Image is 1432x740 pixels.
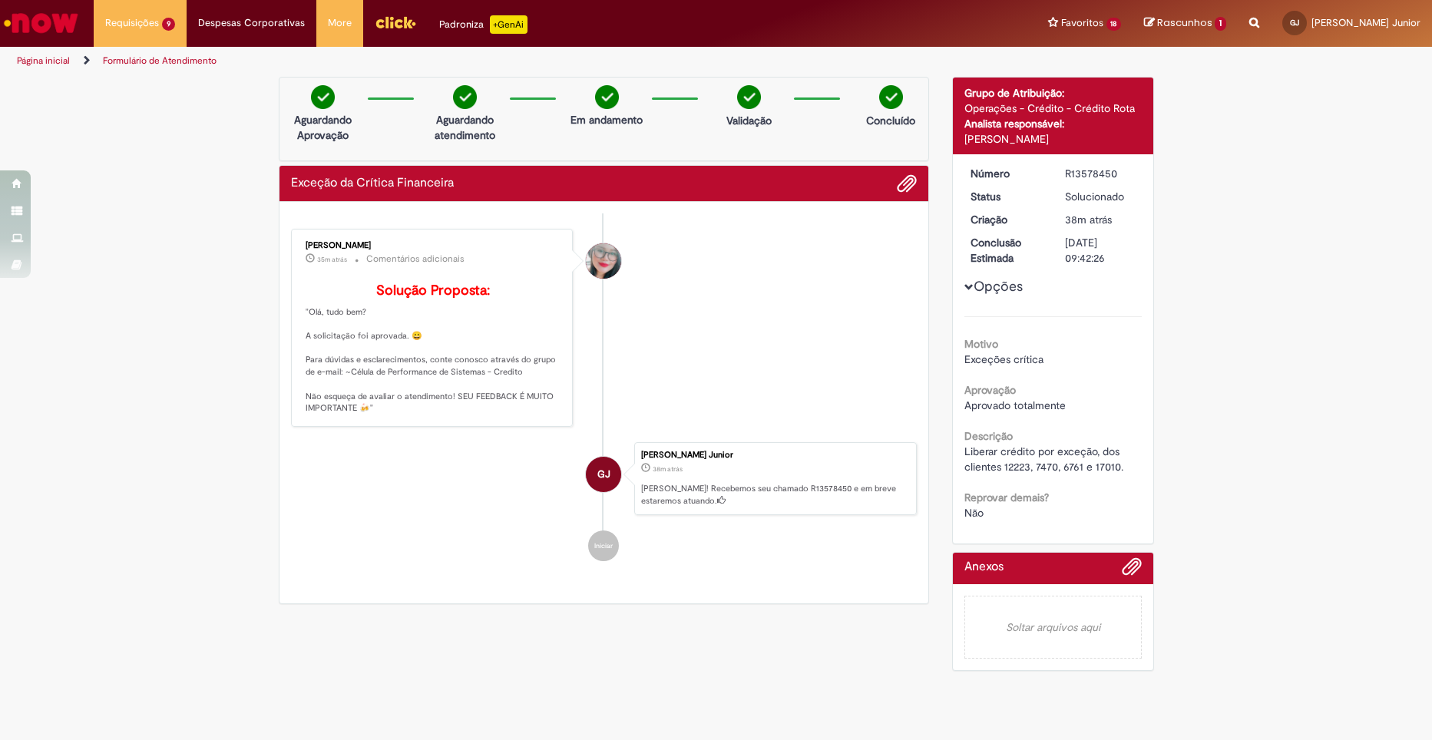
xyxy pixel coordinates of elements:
[1065,166,1136,181] div: R13578450
[1106,18,1122,31] span: 18
[653,464,683,474] span: 38m atrás
[964,116,1142,131] div: Analista responsável:
[1065,235,1136,266] div: [DATE] 09:42:26
[1290,18,1299,28] span: GJ
[897,173,917,193] button: Adicionar anexos
[597,456,610,493] span: GJ
[964,131,1142,147] div: [PERSON_NAME]
[1144,16,1226,31] a: Rascunhos
[366,253,465,266] small: Comentários adicionais
[1065,213,1112,226] time: 29/09/2025 17:07:26
[964,398,1066,412] span: Aprovado totalmente
[306,283,561,415] p: "Olá, tudo bem? A solicitação foi aprovada. 😀 Para dúvidas e esclarecimentos, conte conosco atrav...
[291,177,454,190] h2: Exceção da Crítica Financeira Histórico de tíquete
[959,166,1053,181] dt: Número
[586,243,621,279] div: Franciele Fernanda Melo dos Santos
[879,85,903,109] img: check-circle-green.png
[1215,17,1226,31] span: 1
[964,85,1142,101] div: Grupo de Atribuição:
[428,112,502,143] p: Aguardando atendimento
[586,457,621,492] div: Genivaldo Maia Do Nascimento Junior
[2,8,81,38] img: ServiceNow
[959,212,1053,227] dt: Criação
[964,101,1142,116] div: Operações - Crédito - Crédito Rota
[490,15,527,34] p: +GenAi
[328,15,352,31] span: More
[570,112,643,127] p: Em andamento
[291,213,918,577] ul: Histórico de tíquete
[306,241,561,250] div: [PERSON_NAME]
[964,491,1049,504] b: Reprovar demais?
[12,47,943,75] ul: Trilhas de página
[964,337,998,351] b: Motivo
[964,596,1142,659] em: Soltar arquivos aqui
[286,112,360,143] p: Aguardando Aprovação
[595,85,619,109] img: check-circle-green.png
[641,451,908,460] div: [PERSON_NAME] Junior
[375,11,416,34] img: click_logo_yellow_360x200.png
[1157,15,1212,30] span: Rascunhos
[964,352,1043,366] span: Exceções crítica
[653,464,683,474] time: 29/09/2025 17:07:26
[453,85,477,109] img: check-circle-green.png
[17,55,70,67] a: Página inicial
[1061,15,1103,31] span: Favoritos
[376,282,490,299] b: Solução Proposta:
[641,483,908,507] p: [PERSON_NAME]! Recebemos seu chamado R13578450 e em breve estaremos atuando.
[726,113,772,128] p: Validação
[1065,189,1136,204] div: Solucionado
[737,85,761,109] img: check-circle-green.png
[103,55,217,67] a: Formulário de Atendimento
[291,442,918,516] li: Genivaldo Maia Do Nascimento Junior
[1065,212,1136,227] div: 29/09/2025 17:07:26
[1122,557,1142,584] button: Adicionar anexos
[317,255,347,264] time: 29/09/2025 17:10:38
[1311,16,1420,29] span: [PERSON_NAME] Junior
[162,18,175,31] span: 9
[866,113,915,128] p: Concluído
[959,189,1053,204] dt: Status
[964,429,1013,443] b: Descrição
[964,444,1123,474] span: Liberar crédito por exceção, dos clientes 12223, 7470, 6761 e 17010.
[317,255,347,264] span: 35m atrás
[198,15,305,31] span: Despesas Corporativas
[964,506,984,520] span: Não
[964,383,1016,397] b: Aprovação
[1065,213,1112,226] span: 38m atrás
[964,560,1004,574] h2: Anexos
[105,15,159,31] span: Requisições
[439,15,527,34] div: Padroniza
[959,235,1053,266] dt: Conclusão Estimada
[311,85,335,109] img: check-circle-green.png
